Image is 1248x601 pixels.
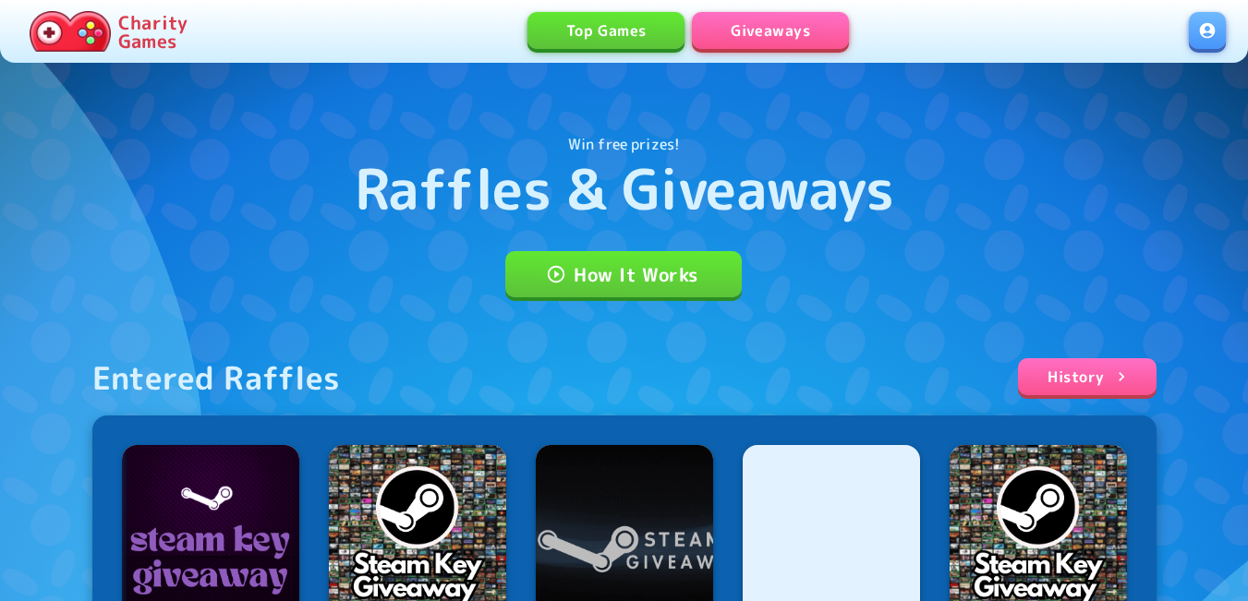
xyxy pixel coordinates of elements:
[527,12,685,49] a: Top Games
[30,11,111,52] img: Charity.Games
[505,251,742,297] a: How It Works
[692,12,849,49] a: Giveaways
[22,7,195,55] a: Charity Games
[118,13,188,50] p: Charity Games
[1018,358,1156,395] a: History
[355,155,894,222] h1: Raffles & Giveaways
[92,358,341,397] div: Entered Raffles
[568,133,680,155] p: Win free prizes!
